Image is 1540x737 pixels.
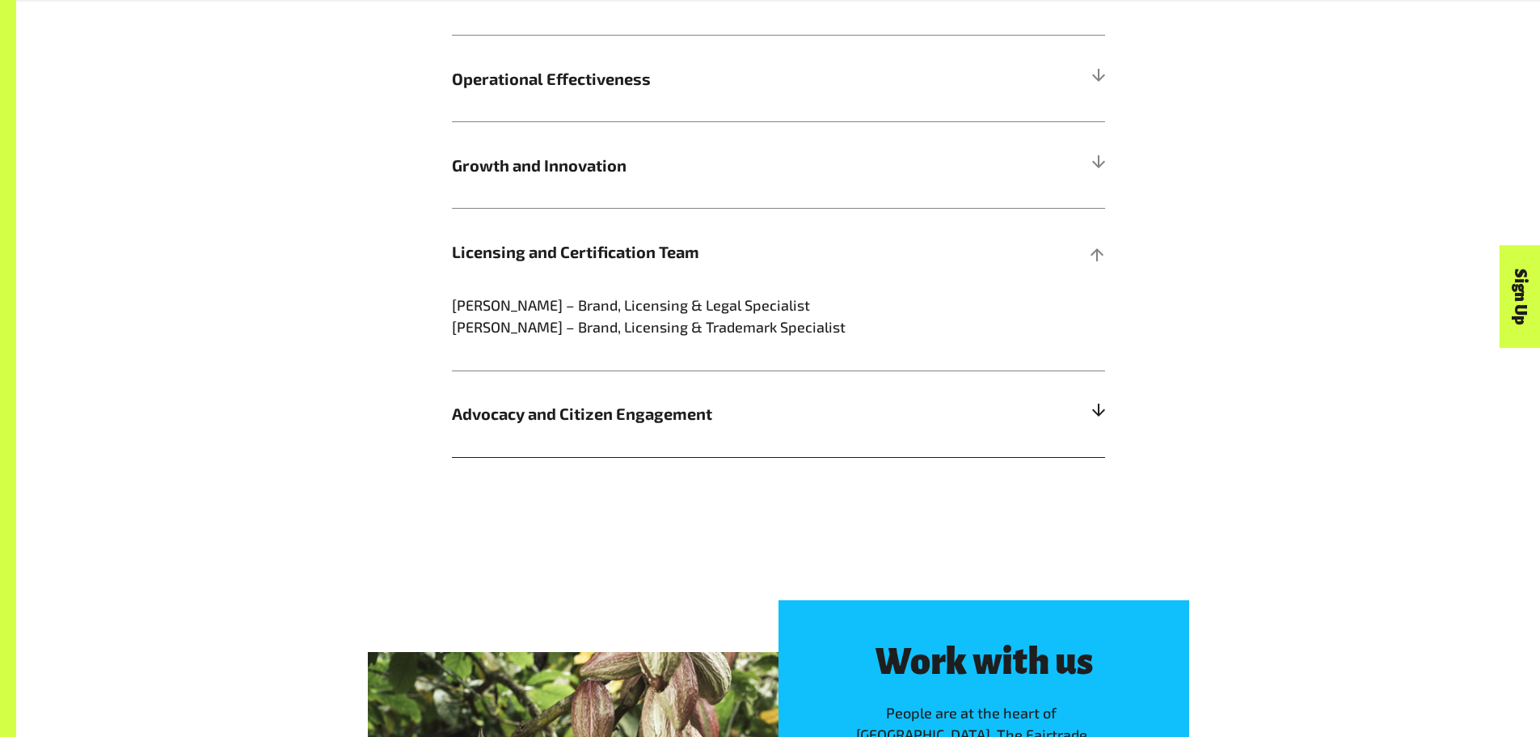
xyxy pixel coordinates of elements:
[452,401,942,426] span: Advocacy and Citizen Engagement
[452,153,942,177] span: Growth and Innovation
[452,66,942,91] span: Operational Effectiveness
[452,239,942,264] span: Licensing and Certification Team
[846,642,1120,682] h3: Work with us
[452,294,1105,338] p: [PERSON_NAME] – Brand, Licensing & Legal Specialist [PERSON_NAME] – Brand, Licensing & Trademark ...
